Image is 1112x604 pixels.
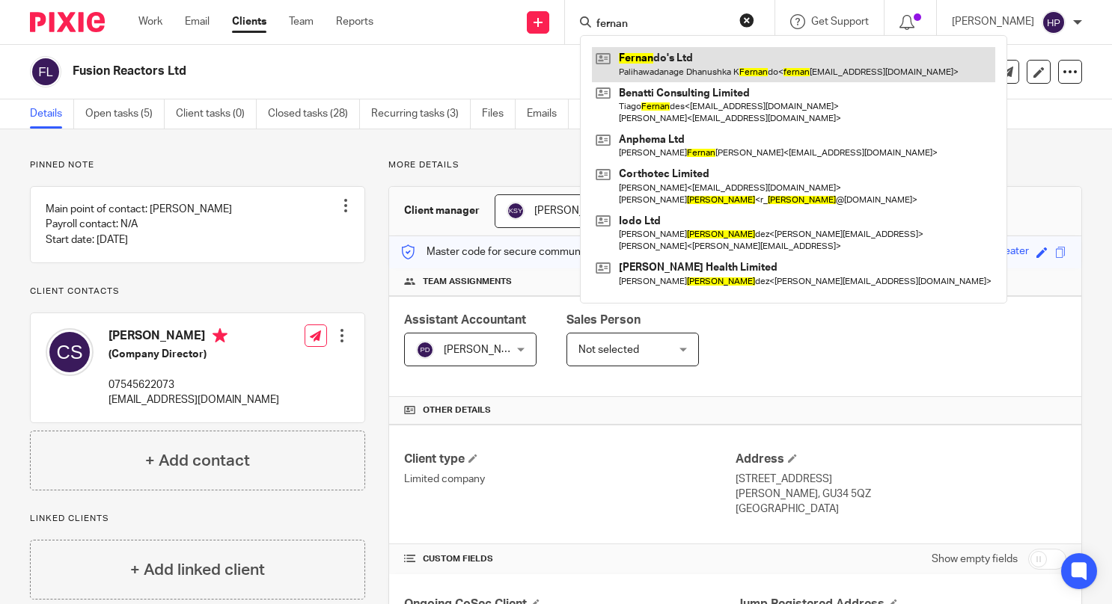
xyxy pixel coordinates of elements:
h4: CUSTOM FIELDS [404,553,735,565]
span: Team assignments [423,276,512,288]
h4: Address [736,452,1066,467]
i: Primary [213,328,227,343]
h5: (Company Director) [109,347,279,362]
a: Emails [527,99,569,129]
p: [GEOGRAPHIC_DATA] [736,502,1066,517]
h4: [PERSON_NAME] [109,328,279,347]
img: Pixie [30,12,105,32]
span: Other details [423,404,491,416]
p: Pinned note [30,159,365,171]
a: Recurring tasks (3) [371,99,471,129]
button: Clear [739,13,754,28]
img: svg%3E [1042,10,1066,34]
a: Client tasks (0) [176,99,257,129]
p: Limited company [404,472,735,487]
a: Reports [336,14,373,29]
p: Master code for secure communications and files [400,244,659,259]
h4: Client type [404,452,735,467]
a: Closed tasks (28) [268,99,360,129]
a: Email [185,14,210,29]
img: svg%3E [30,56,61,87]
h2: Fusion Reactors Ltd [73,64,718,79]
a: Details [30,99,74,129]
a: Open tasks (5) [85,99,165,129]
span: Get Support [811,16,869,27]
img: svg%3E [416,341,434,359]
p: 07545622073 [109,377,279,392]
a: Files [482,99,516,129]
span: Assistant Accountant [404,314,526,326]
a: Work [138,14,162,29]
p: [STREET_ADDRESS] [736,472,1066,487]
input: Search [595,18,730,31]
h4: + Add contact [145,449,250,472]
p: Client contacts [30,286,365,298]
span: [PERSON_NAME] [534,206,617,216]
img: svg%3E [46,328,94,376]
span: Not selected [578,345,639,355]
p: [PERSON_NAME] [952,14,1034,29]
a: Team [289,14,314,29]
h3: Client manager [404,203,480,218]
span: Sales Person [566,314,641,326]
a: Clients [232,14,266,29]
h4: + Add linked client [130,558,265,582]
span: [PERSON_NAME] [444,345,526,355]
p: More details [388,159,1082,171]
img: svg%3E [507,202,525,220]
p: Linked clients [30,513,365,525]
p: [EMAIL_ADDRESS][DOMAIN_NAME] [109,392,279,407]
label: Show empty fields [932,552,1018,567]
p: [PERSON_NAME], GU34 5QZ [736,487,1066,502]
